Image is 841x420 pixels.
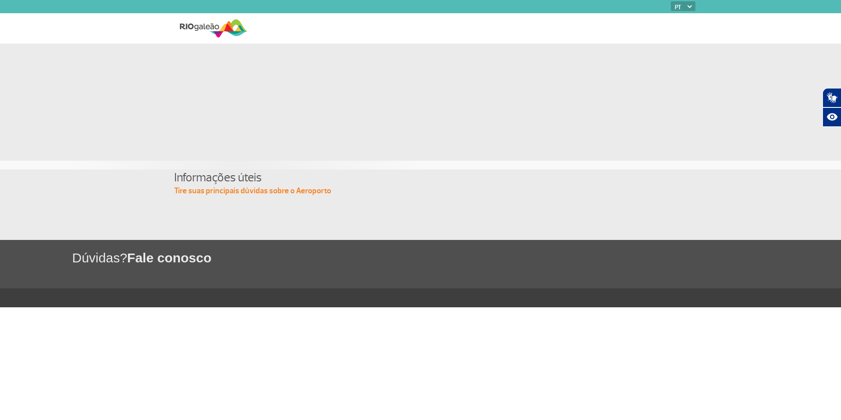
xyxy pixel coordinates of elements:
[823,88,841,127] div: Plugin de acessibilidade da Hand Talk.
[72,249,841,267] h1: Dúvidas?
[127,251,212,265] span: Fale conosco
[823,88,841,107] button: Abrir tradutor de língua de sinais.
[174,169,667,186] h4: Informações úteis
[174,186,667,196] p: Tire suas principais dúvidas sobre o Aeroporto
[823,107,841,127] button: Abrir recursos assistivos.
